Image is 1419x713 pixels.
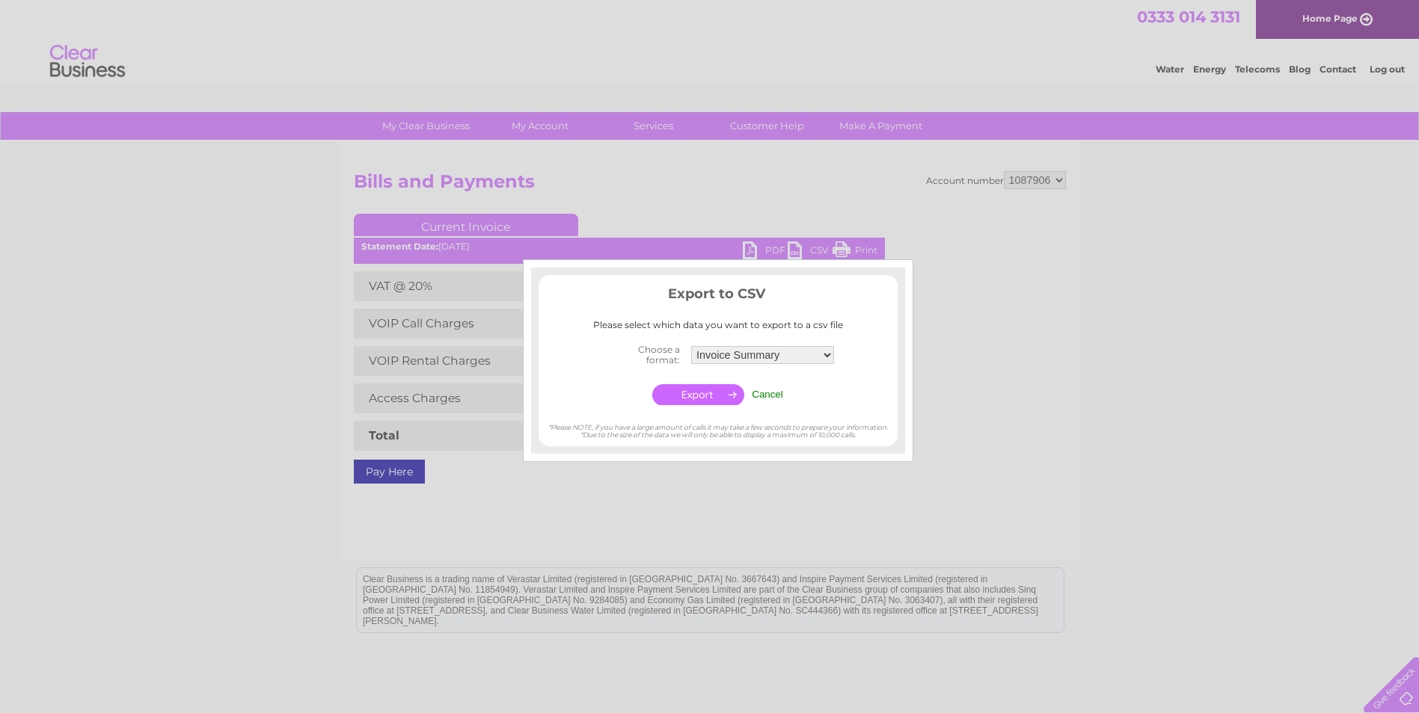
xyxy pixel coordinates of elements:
h3: Export to CSV [539,283,898,309]
a: 0333 014 3131 [1137,7,1240,26]
a: Telecoms [1235,64,1280,75]
th: Choose a format: [598,340,687,370]
div: *Please NOTE, if you have a large amount of calls it may take a few seconds to prepare your infor... [539,409,898,439]
a: Log out [1370,64,1405,75]
a: Blog [1289,64,1311,75]
a: Contact [1320,64,1356,75]
img: logo.png [49,39,126,84]
a: Water [1156,64,1184,75]
div: Please select which data you want to export to a csv file [539,320,898,330]
input: Cancel [752,389,783,400]
div: Clear Business is a trading name of Verastar Limited (registered in [GEOGRAPHIC_DATA] No. 3667643... [357,8,1064,72]
a: Energy [1193,64,1226,75]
